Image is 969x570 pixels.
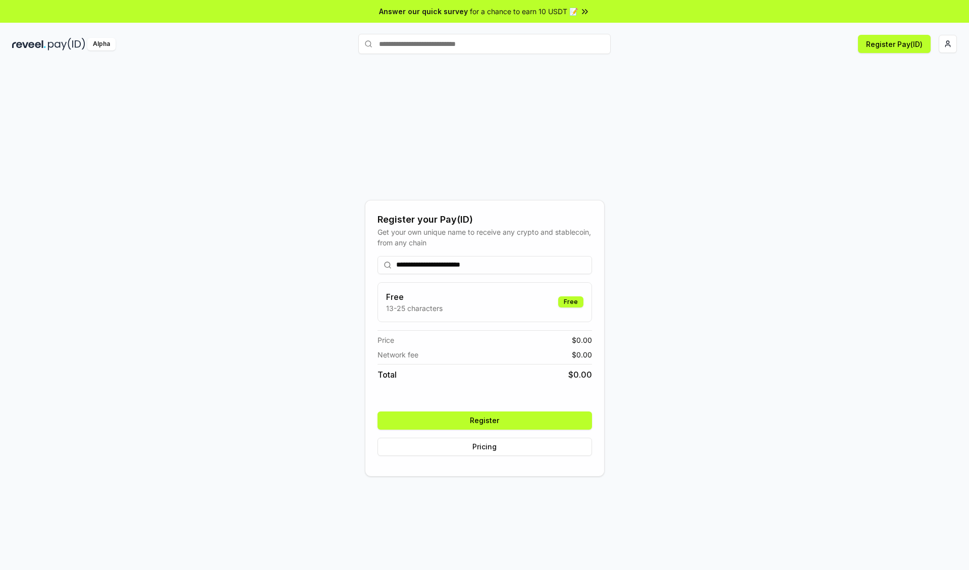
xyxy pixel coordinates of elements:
[378,227,592,248] div: Get your own unique name to receive any crypto and stablecoin, from any chain
[572,335,592,345] span: $ 0.00
[470,6,578,17] span: for a chance to earn 10 USDT 📝
[386,291,443,303] h3: Free
[378,335,394,345] span: Price
[378,411,592,430] button: Register
[558,296,583,307] div: Free
[87,38,116,50] div: Alpha
[386,303,443,314] p: 13-25 characters
[858,35,931,53] button: Register Pay(ID)
[572,349,592,360] span: $ 0.00
[379,6,468,17] span: Answer our quick survey
[48,38,85,50] img: pay_id
[378,213,592,227] div: Register your Pay(ID)
[568,369,592,381] span: $ 0.00
[378,369,397,381] span: Total
[378,438,592,456] button: Pricing
[378,349,418,360] span: Network fee
[12,38,46,50] img: reveel_dark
